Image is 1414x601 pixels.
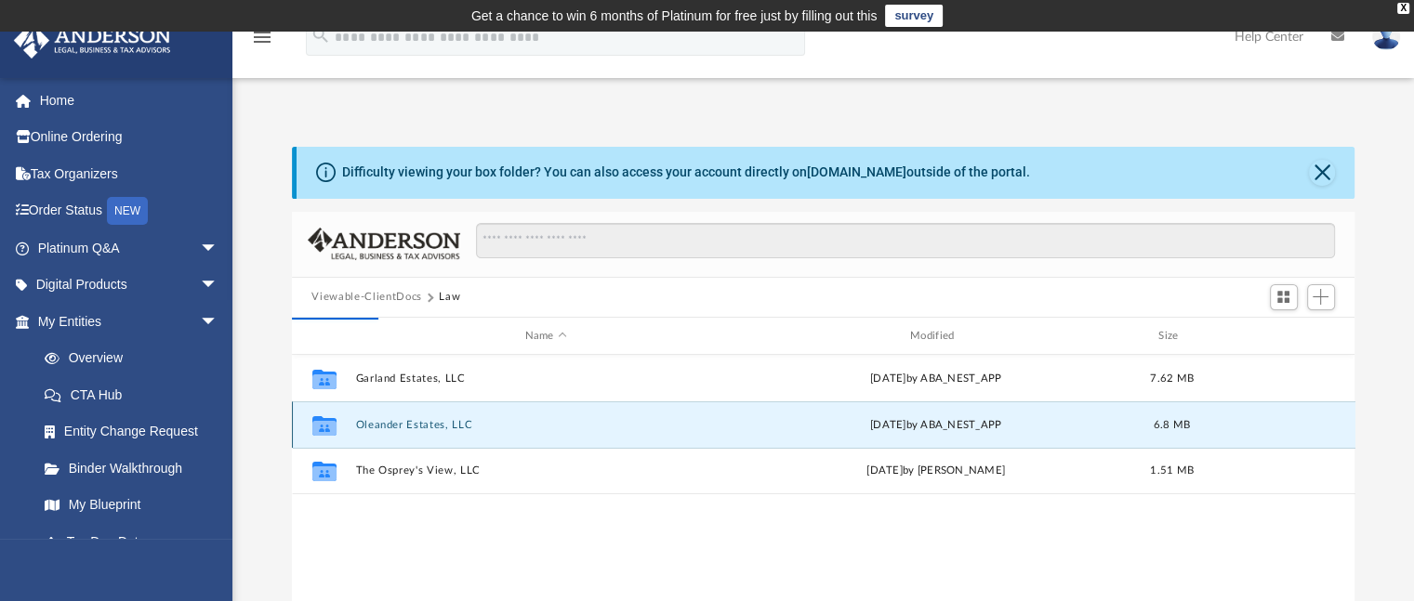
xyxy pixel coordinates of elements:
img: User Pic [1372,23,1400,50]
a: Digital Productsarrow_drop_down [13,267,246,304]
button: Garland Estates, LLC [355,372,736,385]
a: [DOMAIN_NAME] [807,164,906,179]
div: id [299,328,346,345]
div: [DATE] by ABA_NEST_APP [745,417,1126,434]
a: My Entitiesarrow_drop_down [13,303,246,340]
img: Anderson Advisors Platinum Portal [8,22,177,59]
a: survey [885,5,943,27]
span: arrow_drop_down [200,267,237,305]
div: close [1397,3,1409,14]
div: [DATE] by ABA_NEST_APP [745,371,1126,387]
i: search [311,25,331,46]
a: Tax Organizers [13,155,246,192]
div: [DATE] by [PERSON_NAME] [745,464,1126,480]
button: Add [1307,284,1335,310]
a: Platinum Q&Aarrow_drop_down [13,229,246,267]
div: id [1217,328,1347,345]
i: menu [251,26,273,48]
span: 7.62 MB [1150,373,1194,384]
button: Close [1309,160,1335,186]
span: arrow_drop_down [200,303,237,341]
a: Overview [26,340,246,377]
div: Size [1134,328,1209,345]
button: Oleander Estates, LLC [355,419,736,431]
a: CTA Hub [26,376,246,413]
div: Name [354,328,736,345]
div: Get a chance to win 6 months of Platinum for free just by filling out this [471,5,878,27]
a: My Blueprint [26,487,237,524]
a: Order StatusNEW [13,192,246,230]
div: Difficulty viewing your box folder? You can also access your account directly on outside of the p... [342,163,1030,182]
div: NEW [107,197,148,225]
a: menu [251,35,273,48]
span: 1.51 MB [1150,466,1194,477]
span: 6.8 MB [1153,420,1190,430]
a: Online Ordering [13,119,246,156]
input: Search files and folders [476,223,1334,258]
a: Entity Change Request [26,413,246,451]
a: Home [13,82,246,119]
button: The Osprey's View, LLC [355,465,736,477]
span: arrow_drop_down [200,229,237,268]
button: Law [439,289,460,306]
div: Modified [745,328,1127,345]
button: Switch to Grid View [1270,284,1298,310]
a: Tax Due Dates [26,523,246,560]
button: Viewable-ClientDocs [311,289,421,306]
a: Binder Walkthrough [26,450,246,487]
